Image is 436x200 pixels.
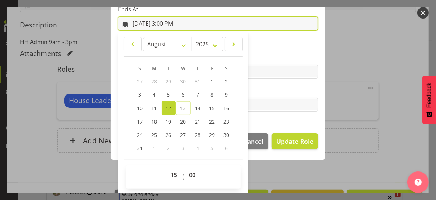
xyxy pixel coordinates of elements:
span: 29 [166,78,172,85]
span: 13 [180,105,186,112]
span: 21 [195,118,201,125]
span: 22 [209,118,215,125]
a: 3 [133,88,147,101]
span: 11 [152,105,157,112]
span: T [197,65,199,72]
a: 12 [162,101,176,115]
span: 14 [195,105,201,112]
a: 7 [191,88,205,101]
span: 24 [137,132,143,138]
span: 20 [180,118,186,125]
a: 2 [219,75,234,88]
span: 1 [211,78,214,85]
a: 23 [219,115,234,128]
span: 26 [166,132,172,138]
span: 23 [224,118,229,125]
a: 25 [147,128,162,142]
a: 30 [219,128,234,142]
span: 17 [137,118,143,125]
a: 13 [176,101,191,115]
span: Update Role [276,137,313,146]
span: 12 [166,105,172,112]
a: 4 [147,88,162,101]
span: 16 [224,105,229,112]
span: 4 [153,91,156,98]
a: 19 [162,115,176,128]
a: 9 [219,88,234,101]
span: 31 [195,78,201,85]
span: 18 [152,118,157,125]
button: Cancel [239,133,268,149]
a: 17 [133,115,147,128]
span: 31 [137,145,143,152]
a: 22 [205,115,219,128]
a: 10 [133,101,147,115]
a: 26 [162,128,176,142]
img: help-xxl-2.png [415,179,422,186]
span: 10 [137,105,143,112]
span: W [181,65,185,72]
a: 24 [133,128,147,142]
span: 30 [224,132,229,138]
a: 15 [205,101,219,115]
span: 2 [167,145,170,152]
span: 7 [197,91,199,98]
span: Cancel [244,137,264,146]
span: S [139,65,142,72]
label: Ends At [118,5,318,14]
span: 27 [137,78,143,85]
button: Feedback - Show survey [422,76,436,124]
a: 31 [133,142,147,155]
span: 2 [225,78,228,85]
a: 27 [176,128,191,142]
span: 1 [153,145,156,152]
span: 29 [209,132,215,138]
a: 16 [219,101,234,115]
span: 28 [152,78,157,85]
span: F [211,65,213,72]
a: 18 [147,115,162,128]
a: 11 [147,101,162,115]
span: S [225,65,228,72]
span: 4 [197,145,199,152]
a: 5 [162,88,176,101]
a: 20 [176,115,191,128]
a: 6 [176,88,191,101]
span: 28 [195,132,201,138]
span: M [152,65,157,72]
span: 19 [166,118,172,125]
span: 8 [211,91,214,98]
span: 6 [225,145,228,152]
a: 8 [205,88,219,101]
a: 1 [205,75,219,88]
span: 5 [211,145,214,152]
button: Update Role [272,133,318,149]
span: 6 [182,91,185,98]
span: 15 [209,105,215,112]
a: 28 [191,128,205,142]
span: 3 [182,145,185,152]
span: 9 [225,91,228,98]
a: 29 [205,128,219,142]
a: 21 [191,115,205,128]
span: 5 [167,91,170,98]
span: 30 [180,78,186,85]
span: Feedback [426,83,432,108]
span: 27 [180,132,186,138]
span: 3 [139,91,142,98]
span: : [182,168,184,186]
input: Click to select... [118,16,318,31]
span: T [167,65,170,72]
span: 25 [152,132,157,138]
a: 14 [191,101,205,115]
